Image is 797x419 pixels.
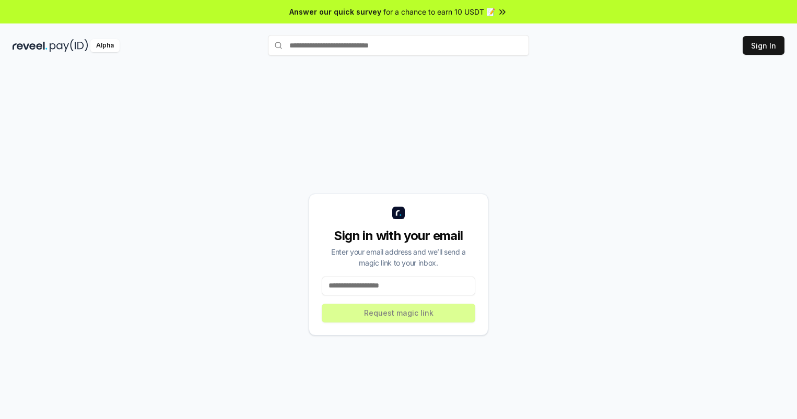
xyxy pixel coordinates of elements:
img: pay_id [50,39,88,52]
img: logo_small [392,207,405,219]
div: Enter your email address and we’ll send a magic link to your inbox. [322,246,475,268]
span: for a chance to earn 10 USDT 📝 [383,6,495,17]
img: reveel_dark [13,39,48,52]
button: Sign In [743,36,784,55]
span: Answer our quick survey [289,6,381,17]
div: Sign in with your email [322,228,475,244]
div: Alpha [90,39,120,52]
